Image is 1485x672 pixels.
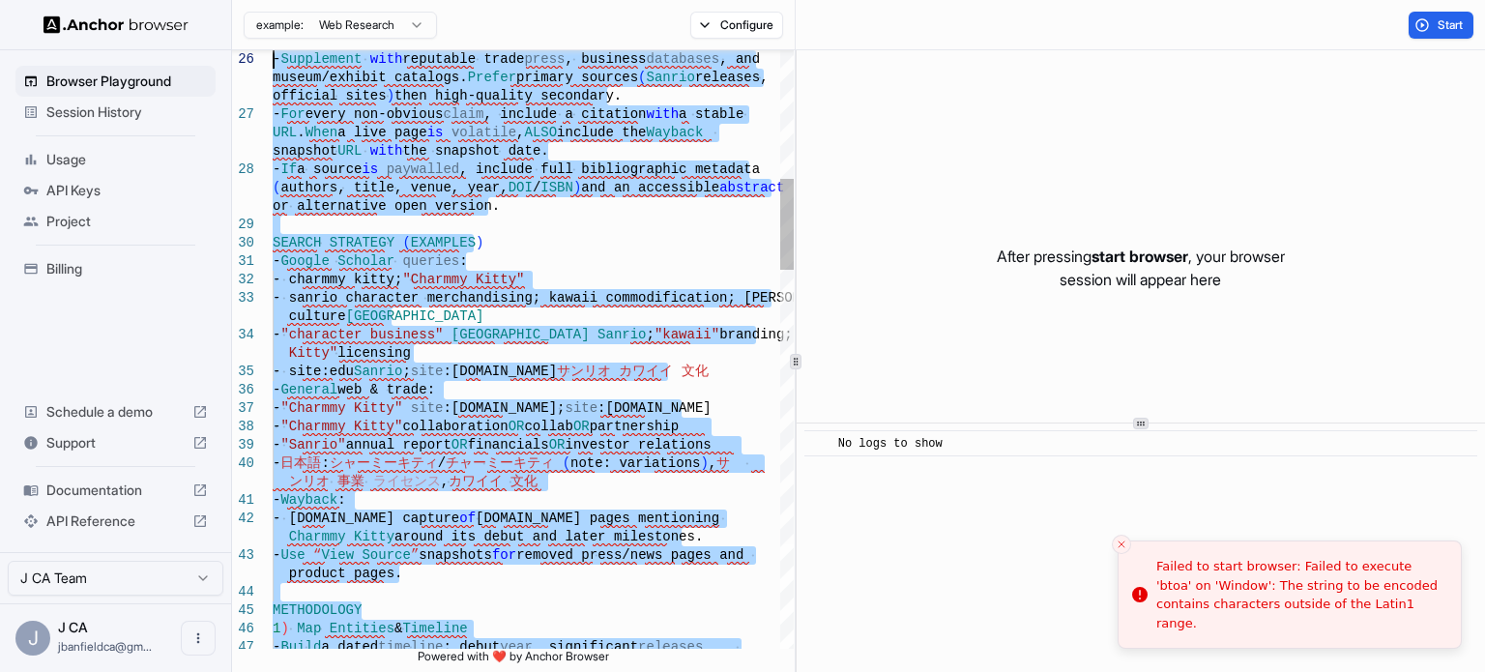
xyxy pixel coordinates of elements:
[573,419,590,434] span: OR
[411,400,444,416] span: site
[306,125,338,140] span: When
[402,364,410,379] span: ;
[232,105,254,124] div: 27
[565,400,597,416] span: site
[354,529,394,544] span: Kitty
[321,547,354,563] span: View
[814,434,824,453] span: ​
[15,97,216,128] div: Session History
[46,402,185,422] span: Schedule a demo
[280,253,329,269] span: Google
[716,455,730,471] span: サ
[273,364,354,379] span: - site:edu
[719,51,760,67] span: , and
[273,492,280,508] span: -
[411,235,476,250] span: EXAMPLES
[483,106,646,122] span: , include a citation
[46,212,208,231] span: Project
[273,400,280,416] span: -
[525,125,558,140] span: ALSO
[370,143,403,159] span: with
[354,364,402,379] span: Sanrio
[709,455,716,471] span: ,
[273,106,280,122] span: -
[459,161,760,177] span: , include full bibliographic metadata
[232,271,254,289] div: 32
[280,639,321,655] span: Build
[337,345,411,361] span: licensing
[297,621,321,636] span: Map
[273,437,280,453] span: -
[273,382,280,397] span: -
[441,474,449,489] span: ,
[273,51,280,67] span: -
[1092,247,1188,266] span: start browser
[15,621,50,656] div: J
[273,88,387,103] span: official sites
[387,161,460,177] span: paywalled
[273,235,321,250] span: SEARCH
[402,419,508,434] span: collaboration
[273,70,468,85] span: museum/exhibit catalogs.
[1409,12,1473,39] button: Start
[516,70,638,85] span: primary sources
[451,327,590,342] span: [GEOGRAPHIC_DATA]
[232,510,254,528] div: 42
[476,511,719,526] span: [DOMAIN_NAME] pages mentioning
[232,234,254,252] div: 30
[46,102,208,122] span: Session History
[695,70,769,85] span: releases,
[273,602,362,618] span: METHODOLOGY
[273,272,402,287] span: - charmmy kitty;
[273,639,280,655] span: -
[402,621,467,636] span: Timeline
[46,181,208,200] span: API Keys
[402,143,548,159] span: the snapshot date.
[647,51,720,67] span: databases
[58,639,152,654] span: jbanfieldca@gmail.com
[232,399,254,418] div: 37
[662,290,849,306] span: fication; [PERSON_NAME]
[273,419,280,434] span: -
[700,455,708,471] span: )
[232,216,254,234] div: 29
[468,437,549,453] span: financials
[346,437,451,453] span: annual report
[15,475,216,506] div: Documentation
[15,427,216,458] div: Support
[306,106,444,122] span: every non-obvious
[443,400,565,416] span: :[DOMAIN_NAME];
[273,455,280,471] span: -
[402,51,524,67] span: reputable trade
[524,51,565,67] span: press
[411,364,444,379] span: site
[46,481,185,500] span: Documentation
[273,621,280,636] span: 1
[509,180,533,195] span: DOI
[378,639,443,655] span: timeline
[46,150,208,169] span: Usage
[647,327,655,342] span: ;
[289,308,346,324] span: culture
[451,125,516,140] span: volatile
[411,547,419,563] span: ”
[330,621,394,636] span: Entities
[15,396,216,427] div: Schedule a demo
[443,364,557,379] span: :[DOMAIN_NAME]
[451,437,468,453] span: OR
[321,455,329,471] span: :
[549,437,566,453] span: OR
[232,161,254,179] div: 28
[297,125,305,140] span: .
[570,455,700,471] span: note: variations
[337,474,364,489] span: 事業
[232,436,254,454] div: 39
[655,327,719,342] span: "kawaii"
[280,419,402,434] span: "Charmmy Kitty"
[647,106,680,122] span: with
[58,619,88,635] span: J CA
[468,70,516,85] span: Prefer
[232,363,254,381] div: 35
[346,308,484,324] span: [GEOGRAPHIC_DATA]
[362,547,410,563] span: Source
